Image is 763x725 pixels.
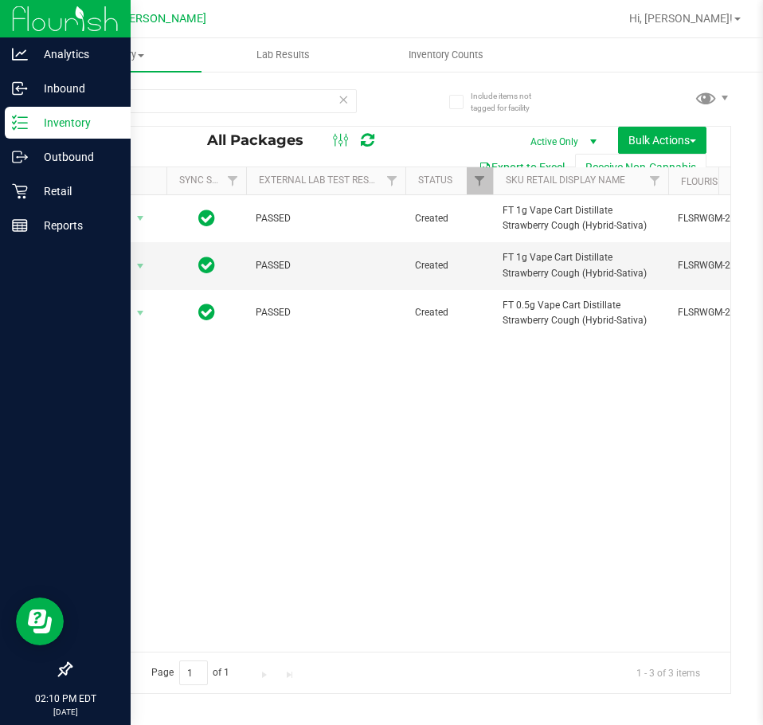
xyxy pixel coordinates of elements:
p: Retail [28,182,123,201]
p: Inventory [28,113,123,132]
span: All Packages [207,131,319,149]
a: Inventory Counts [365,38,528,72]
span: In Sync [198,207,215,229]
a: Filter [642,167,668,194]
span: Hi, [PERSON_NAME]! [629,12,733,25]
inline-svg: Outbound [12,149,28,165]
a: Lab Results [202,38,365,72]
a: Filter [379,167,405,194]
span: Created [415,305,483,320]
span: 1 - 3 of 3 items [624,660,713,684]
button: Bulk Actions [618,127,706,154]
span: FT 1g Vape Cart Distillate Strawberry Cough (Hybrid-Sativa) [503,250,659,280]
input: 1 [179,660,208,685]
button: Receive Non-Cannabis [575,154,706,181]
span: select [131,255,151,277]
button: Export to Excel [468,154,575,181]
p: Analytics [28,45,123,64]
a: SKU Retail Display Name [506,174,625,186]
span: Clear [338,89,349,110]
span: Page of 1 [138,660,243,685]
a: Sync Status [179,174,241,186]
inline-svg: Retail [12,183,28,199]
span: select [131,207,151,229]
inline-svg: Inventory [12,115,28,131]
span: select [131,302,151,324]
a: External Lab Test Result [259,174,384,186]
span: PASSED [256,258,396,273]
p: Reports [28,216,123,235]
p: 02:10 PM EDT [7,692,123,706]
iframe: Resource center [16,598,64,645]
inline-svg: Reports [12,217,28,233]
span: FT 1g Vape Cart Distillate Strawberry Cough (Hybrid-Sativa) [503,203,659,233]
span: [PERSON_NAME] [119,12,206,25]
span: PASSED [256,211,396,226]
span: In Sync [198,301,215,323]
a: Filter [467,167,493,194]
span: Lab Results [235,48,331,62]
a: Status [418,174,452,186]
span: Created [415,211,483,226]
input: Search Package ID, Item Name, SKU, Lot or Part Number... [70,89,357,113]
p: Outbound [28,147,123,167]
a: Filter [220,167,246,194]
p: [DATE] [7,706,123,718]
span: In Sync [198,254,215,276]
span: Include items not tagged for facility [471,90,550,114]
span: FT 0.5g Vape Cart Distillate Strawberry Cough (Hybrid-Sativa) [503,298,659,328]
p: Inbound [28,79,123,98]
inline-svg: Inbound [12,80,28,96]
inline-svg: Analytics [12,46,28,62]
span: Created [415,258,483,273]
span: Bulk Actions [628,134,696,147]
span: PASSED [256,305,396,320]
span: Inventory Counts [387,48,505,62]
